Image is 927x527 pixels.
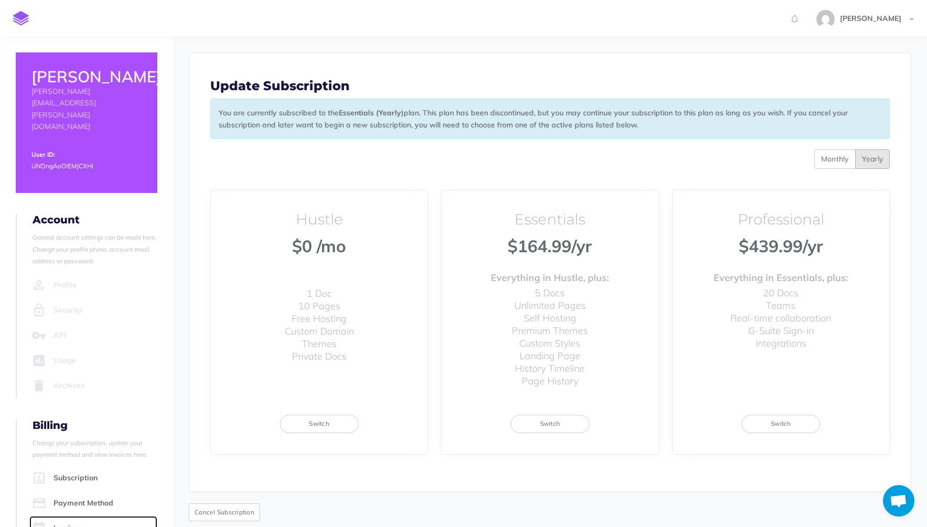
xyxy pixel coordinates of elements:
li: 5 Docs [512,287,588,299]
span: [PERSON_NAME] [835,14,907,23]
a: Open chat [883,485,914,517]
li: Custom Styles [512,337,588,350]
span: /yr [803,235,823,256]
h2: [PERSON_NAME] [31,68,142,85]
p: You are currently subscribed to the plan. This plan has been discontinued, but you may continue y... [219,107,881,131]
span: $0 /mo [292,235,346,256]
li: Private Docs [285,350,354,363]
a: Usage [29,348,157,373]
button: Cancel Subscription [189,503,260,521]
li: Page History [512,375,588,388]
strong: Everything in Hustle, plus: [491,272,609,284]
span: $164.99 [508,235,592,256]
strong: Essentials (Yearly) [339,108,404,117]
li: Free Hosting [285,313,354,325]
strong: Everything in Essentials, plus: [714,272,848,284]
a: Profile [29,273,157,298]
li: 20 Docs [730,287,831,299]
h4: Account [33,214,157,225]
h4: Essentials [514,211,585,228]
button: Switch [280,415,359,433]
li: History Timeline [512,362,588,375]
h3: Update Subscription [210,79,890,93]
a: Subscription [29,466,157,491]
h4: Hustle [296,211,343,228]
li: Landing Page [512,350,588,362]
li: Integrations [730,337,831,350]
a: API [29,323,157,348]
a: Archives [29,373,157,399]
li: Real-time collaboration [730,312,831,325]
a: Payment Method [29,491,157,516]
small: Change your subscription, update your payment method and view invoices here. [33,439,147,458]
li: Self Hosting [512,312,588,325]
h4: Professional [738,211,824,228]
li: 1 Doc [285,287,354,300]
button: Monthly [814,149,856,168]
small: UNDngAoOIEMJCXHl [31,162,93,170]
small: General account settings can be made here. Change your profile photo, account email address or pa... [33,233,156,265]
p: [PERSON_NAME][EMAIL_ADDRESS][PERSON_NAME][DOMAIN_NAME] [31,85,142,133]
small: User ID: [31,150,55,158]
a: Security [29,298,157,323]
li: Custom Domain [285,325,354,338]
h4: Billing [33,420,157,431]
span: $439.99 [739,235,823,256]
button: Yearly [855,149,890,168]
img: afae4132287b573e0446fad8e87a0b03.jpg [816,10,835,28]
li: 10 Pages [285,300,354,313]
li: Premium Themes [512,325,588,337]
li: Teams [730,299,831,312]
li: Unlimited Pages [512,299,588,312]
img: logo-mark.svg [13,11,29,26]
button: Switch [741,415,820,433]
span: /yr [572,235,592,256]
li: G-Suite Sign-in [730,325,831,337]
li: Themes [285,338,354,350]
button: Switch [511,415,589,433]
